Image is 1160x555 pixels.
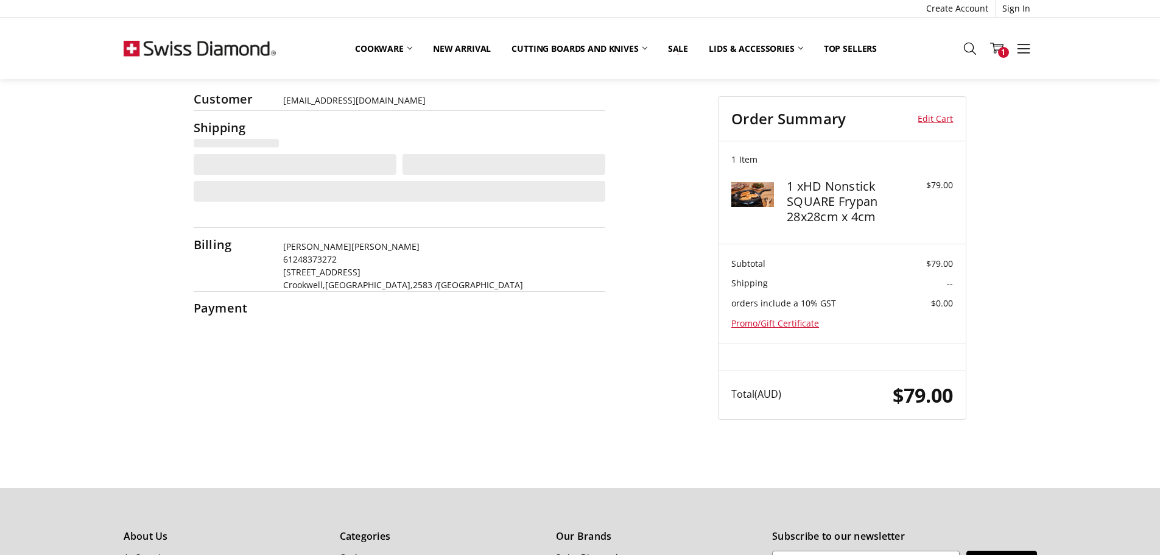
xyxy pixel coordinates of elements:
a: Cutting boards and knives [501,35,658,62]
span: [PERSON_NAME] [283,241,351,252]
a: Sale [658,35,698,62]
span: $79.00 [893,381,953,408]
a: New arrival [423,35,501,62]
span: $79.00 [926,258,953,269]
span: Subtotal [731,258,765,269]
h2: Customer [194,91,270,107]
img: Free Shipping On Every Order [124,18,276,79]
span: [STREET_ADDRESS] [283,266,360,278]
h4: 1 x HD Nonstick SQUARE Frypan 28x28cm x 4cm [787,179,895,224]
a: Edit Cart [901,110,954,128]
h5: Subscribe to our newsletter [772,530,1036,542]
a: Lids & Accessories [698,35,813,62]
span: [GEOGRAPHIC_DATA] [438,279,523,291]
h5: Our Brands [556,530,759,542]
h5: Categories [340,530,543,542]
span: -- [947,277,953,289]
a: Cookware [345,35,423,62]
span: Total (AUD) [731,387,781,401]
span: [GEOGRAPHIC_DATA], [325,279,413,291]
a: Promo/Gift Certificate [731,317,819,329]
h5: About Us [124,530,326,542]
span: $0.00 [931,297,953,309]
h2: Billing [194,237,270,252]
span: 2583 / [413,279,438,291]
div: $79.00 [898,179,953,191]
span: 1 [998,47,1009,58]
span: orders include a 10% GST [731,297,836,309]
div: [EMAIL_ADDRESS][DOMAIN_NAME] [283,94,593,107]
span: Shipping [731,277,768,289]
span: [PERSON_NAME] [351,241,420,252]
h2: Shipping [194,120,270,135]
h3: 1 Item [731,154,953,165]
h2: Payment [194,300,270,316]
a: Top Sellers [814,35,887,62]
span: 61248373272 [283,253,337,265]
a: 1 [983,33,1010,63]
h3: Order Summary [731,110,901,128]
span: Crookwell, [283,279,325,291]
